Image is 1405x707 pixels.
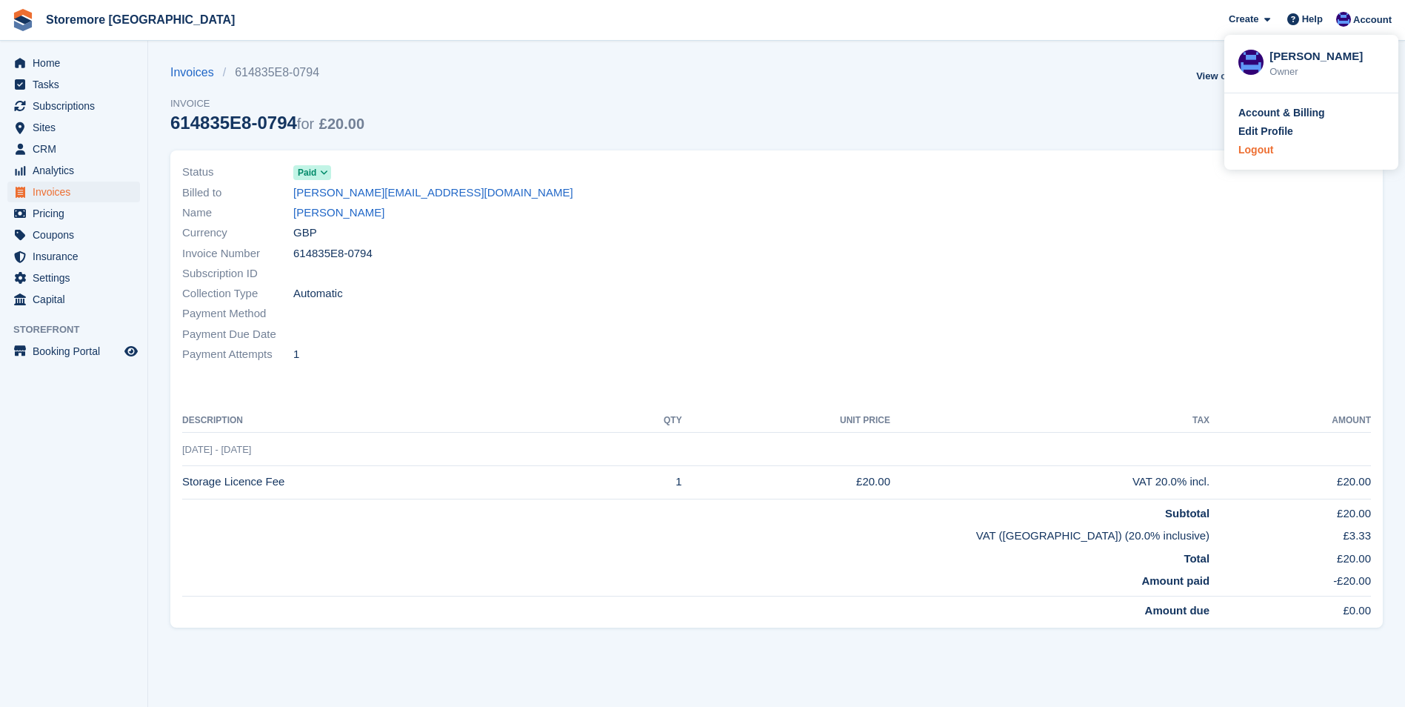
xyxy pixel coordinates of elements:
a: menu [7,117,140,138]
td: £20.00 [1209,465,1371,499]
a: Invoices [170,64,223,82]
td: £3.33 [1209,522,1371,545]
span: Billed to [182,185,293,202]
td: 1 [607,465,682,499]
a: menu [7,341,140,362]
span: 614835E8-0794 [293,245,373,262]
div: Owner [1269,64,1384,79]
td: £20.00 [1209,545,1371,568]
span: Sites [33,117,121,138]
a: menu [7,182,140,202]
span: 1 [293,346,299,363]
a: menu [7,203,140,224]
strong: Amount paid [1141,574,1209,587]
span: Storefront [13,322,147,337]
span: [DATE] - [DATE] [182,444,251,455]
span: GBP [293,225,317,242]
span: for [297,116,314,132]
span: Currency [182,225,293,242]
span: Subscriptions [33,96,121,116]
span: Tasks [33,74,121,95]
span: Payment Attempts [182,346,293,363]
a: menu [7,139,140,159]
td: -£20.00 [1209,567,1371,596]
strong: Subtotal [1165,507,1209,520]
span: Invoices [33,182,121,202]
a: menu [7,160,140,181]
span: CRM [33,139,121,159]
span: Create [1229,12,1258,27]
a: Storemore [GEOGRAPHIC_DATA] [40,7,241,32]
div: VAT 20.0% incl. [890,474,1209,491]
a: Preview store [122,342,140,360]
span: £20.00 [319,116,364,132]
span: Help [1302,12,1323,27]
a: menu [7,268,140,288]
a: menu [7,246,140,267]
td: VAT ([GEOGRAPHIC_DATA]) (20.0% inclusive) [182,522,1209,545]
div: [PERSON_NAME] [1269,48,1384,62]
th: Unit Price [682,409,890,433]
strong: Amount due [1145,604,1210,617]
td: £0.00 [1209,596,1371,619]
span: Insurance [33,246,121,267]
td: £20.00 [682,465,890,499]
span: Name [182,205,293,222]
span: Account [1353,13,1392,27]
div: Logout [1238,142,1273,158]
span: Payment Due Date [182,326,293,343]
a: menu [7,289,140,310]
span: Subscription ID [182,265,293,282]
a: [PERSON_NAME] [293,205,384,222]
a: [PERSON_NAME][EMAIL_ADDRESS][DOMAIN_NAME] [293,185,573,202]
span: Payment Method [182,305,293,322]
span: Pricing [33,203,121,224]
span: Collection Type [182,285,293,302]
span: Paid [298,166,316,179]
nav: breadcrumbs [170,64,364,82]
span: Capital [33,289,121,310]
span: Coupons [33,225,121,245]
span: Invoice Number [182,245,293,262]
span: Home [33,53,121,73]
span: Analytics [33,160,121,181]
img: Angela [1336,12,1351,27]
a: Logout [1238,142,1384,158]
span: Settings [33,268,121,288]
span: Status [182,164,293,181]
div: 614835E8-0794 [170,113,364,133]
th: Tax [890,409,1209,433]
a: menu [7,96,140,116]
a: Paid [293,164,331,181]
img: stora-icon-8386f47178a22dfd0bd8f6a31ec36ba5ce8667c1dd55bd0f319d3a0aa187defe.svg [12,9,34,31]
div: Account & Billing [1238,105,1325,121]
img: Angela [1238,50,1264,75]
div: Edit Profile [1238,124,1293,139]
span: Booking Portal [33,341,121,362]
a: menu [7,225,140,245]
td: £20.00 [1209,499,1371,522]
th: Amount [1209,409,1371,433]
a: menu [7,53,140,73]
a: Edit Profile [1238,124,1384,139]
a: menu [7,74,140,95]
th: Description [182,409,607,433]
th: QTY [607,409,682,433]
a: View on Stripe [1190,64,1268,88]
a: Account & Billing [1238,105,1384,121]
td: Storage Licence Fee [182,465,607,499]
span: Invoice [170,96,364,111]
span: Automatic [293,285,343,302]
strong: Total [1184,552,1209,565]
